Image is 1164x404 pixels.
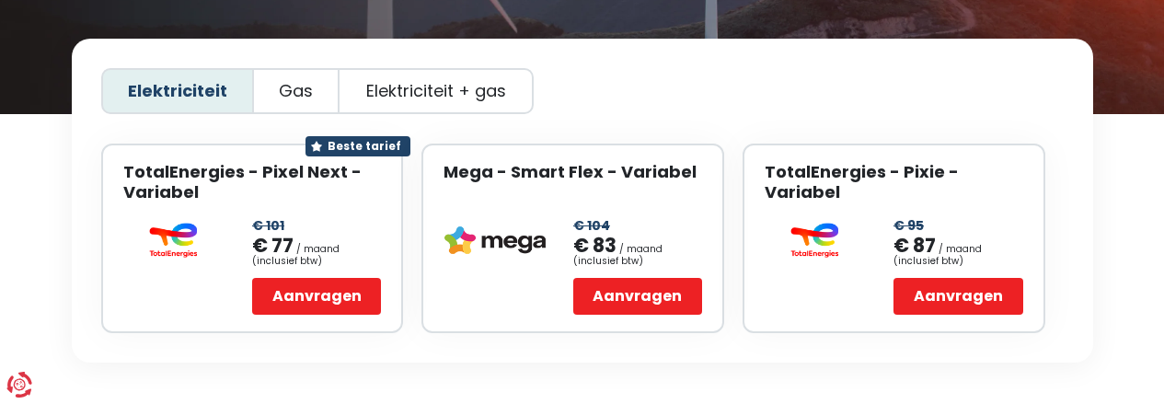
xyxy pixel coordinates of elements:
[123,162,382,202] div: TotalEnergies - Pixel Next - Variabel
[252,237,294,255] span: € 77
[444,162,702,182] div: Mega - Smart Flex - Variabel
[765,162,1023,202] div: TotalEnergies - Pixie - Variabel
[573,278,702,315] button: Aanvragen
[252,257,322,266] div: (inclusief btw)
[305,136,410,156] div: Beste tarief
[279,81,313,101] span: Gas
[123,223,226,259] img: TotalEnergies - Pixel Next - Variabel
[296,245,340,254] span: / maand
[619,245,663,254] span: / maand
[128,81,227,101] span: Elektriciteit
[893,278,1022,315] button: Aanvragen
[893,237,936,255] span: € 87
[939,245,982,254] span: / maand
[893,257,963,266] div: (inclusief btw)
[252,214,284,237] div: € 101
[252,278,381,315] button: Aanvragen
[573,214,610,237] div: € 104
[444,224,547,257] img: Mega - Smart Flex - Variabel
[573,237,617,255] span: € 83
[765,223,868,259] img: TotalEnergies - Pixie - Variabel
[573,257,643,266] div: (inclusief btw)
[366,81,506,101] span: Elektriciteit + gas
[893,214,924,237] div: € 95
